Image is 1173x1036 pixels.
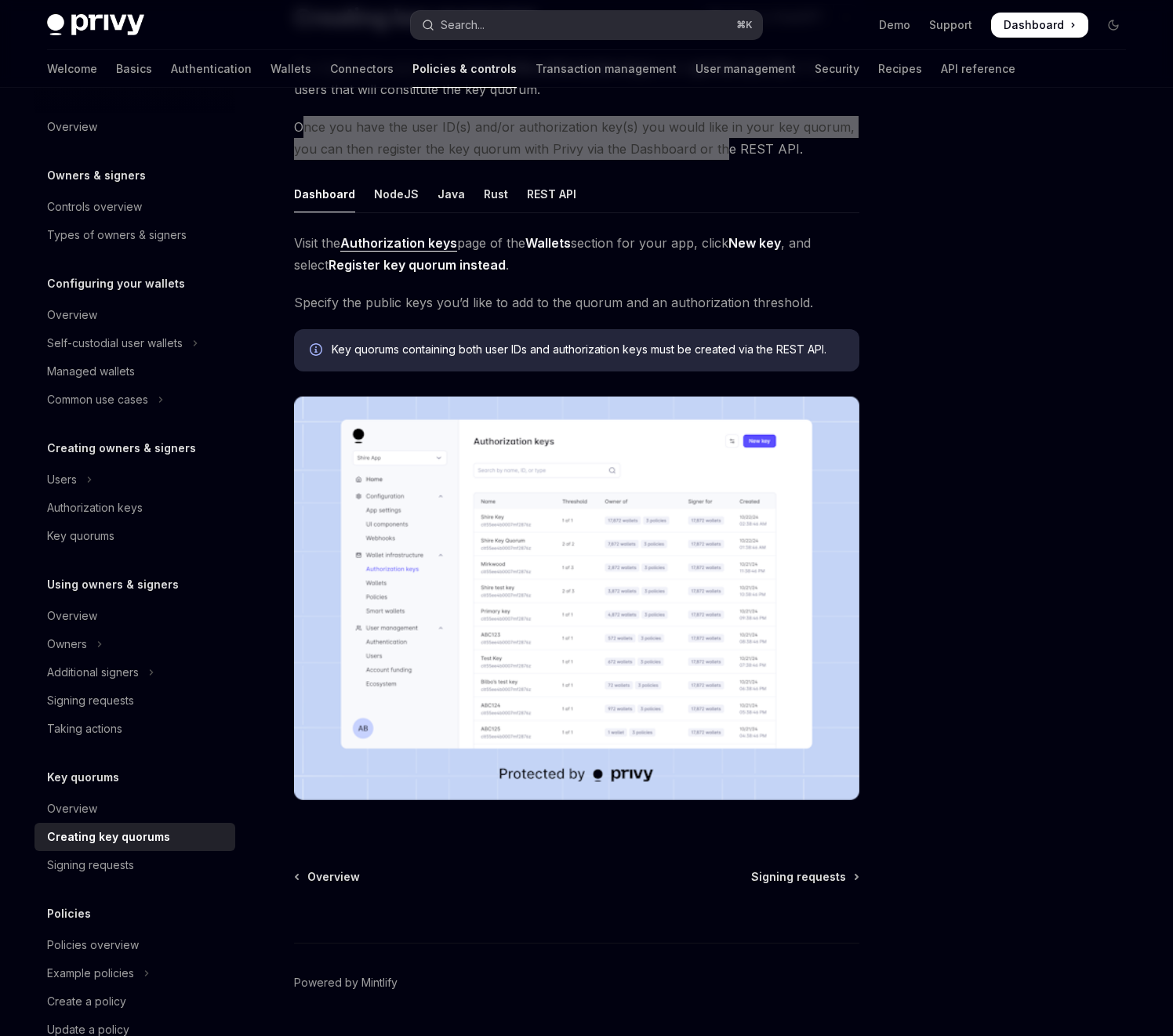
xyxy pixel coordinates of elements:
[536,50,677,88] a: Transaction management
[878,50,922,88] a: Recipes
[879,17,910,33] a: Demo
[47,274,185,293] h5: Configuring your wallets
[329,257,506,273] strong: Register key quorum instead
[34,715,235,743] a: Taking actions
[441,16,485,34] div: Search...
[47,663,139,682] div: Additional signers
[47,856,134,875] div: Signing requests
[47,306,97,324] div: Overview
[340,235,457,252] a: Authorization keys
[34,959,235,987] button: Toggle Example policies section
[34,931,235,959] a: Policies overview
[34,630,235,658] button: Toggle Owners section
[695,50,796,88] a: User management
[929,17,972,33] a: Support
[34,386,235,414] button: Toggle Common use cases section
[34,658,235,686] button: Toggle Additional signers section
[294,116,859,160] span: Once you have the user ID(s) and/or authorization key(s) you would like in your key quorum, you c...
[171,50,252,88] a: Authentication
[751,869,858,885] a: Signing requests
[484,176,508,212] div: Rust
[34,193,235,221] a: Controls overview
[47,828,170,846] div: Creating key quorums
[332,342,844,357] span: Key quorums containing both user IDs and authorization keys must be created via the REST API.
[47,936,139,954] div: Policies overview
[296,869,360,885] a: Overview
[47,964,134,983] div: Example policies
[47,904,91,923] h5: Policies
[47,498,143,517] div: Authorization keys
[991,13,1088,38] a: Dashboard
[815,50,859,88] a: Security
[1101,13,1126,38] button: Toggle dark mode
[47,635,87,654] div: Owners
[34,851,235,879] a: Signing requests
[411,11,762,39] button: Open search
[294,176,355,212] div: Dashboard
[527,176,576,212] div: REST API
[34,329,235,357] button: Toggle Self-custodial user wallets section
[307,869,360,885] span: Overview
[47,334,183,353] div: Self-custodial user wallets
[294,232,859,276] span: Visit the page of the section for your app, click , and select .
[47,575,179,594] h5: Using owners & signers
[34,113,235,141] a: Overview
[34,357,235,386] a: Managed wallets
[47,691,134,710] div: Signing requests
[736,19,753,31] span: ⌘ K
[751,869,846,885] span: Signing requests
[34,823,235,851] a: Creating key quorums
[412,50,517,88] a: Policies & controls
[941,50,1015,88] a: API reference
[728,235,781,251] strong: New key
[34,494,235,522] a: Authorization keys
[34,795,235,823] a: Overview
[34,987,235,1016] a: Create a policy
[34,602,235,630] a: Overview
[47,118,97,136] div: Overview
[438,176,465,212] div: Java
[47,226,187,245] div: Types of owners & signers
[34,465,235,494] button: Toggle Users section
[47,50,97,88] a: Welcome
[47,439,196,458] h5: Creating owners & signers
[47,14,144,36] img: dark logo
[34,221,235,249] a: Types of owners & signers
[294,292,859,313] span: Specify the public keys you’d like to add to the quorum and an authorization threshold.
[34,522,235,550] a: Key quorums
[525,235,571,251] strong: Wallets
[1004,17,1064,33] span: Dashboard
[374,176,419,212] div: NodeJS
[47,390,148,409] div: Common use cases
[310,343,325,359] svg: Info
[294,975,398,991] a: Powered by Mintlify
[47,768,119,787] h5: Key quorums
[47,607,97,625] div: Overview
[47,719,122,738] div: Taking actions
[47,166,146,185] h5: Owners & signers
[47,362,135,381] div: Managed wallets
[271,50,311,88] a: Wallets
[47,197,142,216] div: Controls overview
[294,397,859,800] img: Dashboard
[47,470,77,489] div: Users
[47,992,126,1011] div: Create a policy
[330,50,394,88] a: Connectors
[47,527,114,545] div: Key quorums
[116,50,152,88] a: Basics
[34,686,235,715] a: Signing requests
[47,799,97,818] div: Overview
[34,301,235,329] a: Overview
